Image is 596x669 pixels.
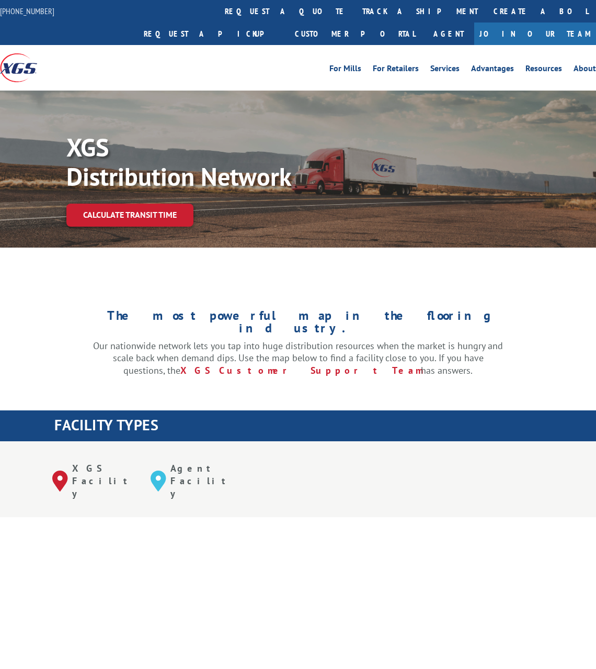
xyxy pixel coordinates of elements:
[54,418,596,438] h1: FACILITY TYPES
[180,364,421,376] a: XGS Customer Support Team
[136,23,287,45] a: Request a pickup
[525,64,562,76] a: Resources
[72,462,135,499] p: XGS Facility
[574,64,596,76] a: About
[66,204,193,226] a: Calculate transit time
[93,340,503,377] p: Our nationwide network lets you tap into huge distribution resources when the market is hungry an...
[93,309,503,340] h1: The most powerful map in the flooring industry.
[373,64,419,76] a: For Retailers
[423,23,474,45] a: Agent
[430,64,460,76] a: Services
[66,132,380,191] p: XGS Distribution Network
[471,64,514,76] a: Advantages
[170,462,233,499] p: Agent Facility
[329,64,361,76] a: For Mills
[474,23,596,45] a: Join Our Team
[287,23,423,45] a: Customer Portal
